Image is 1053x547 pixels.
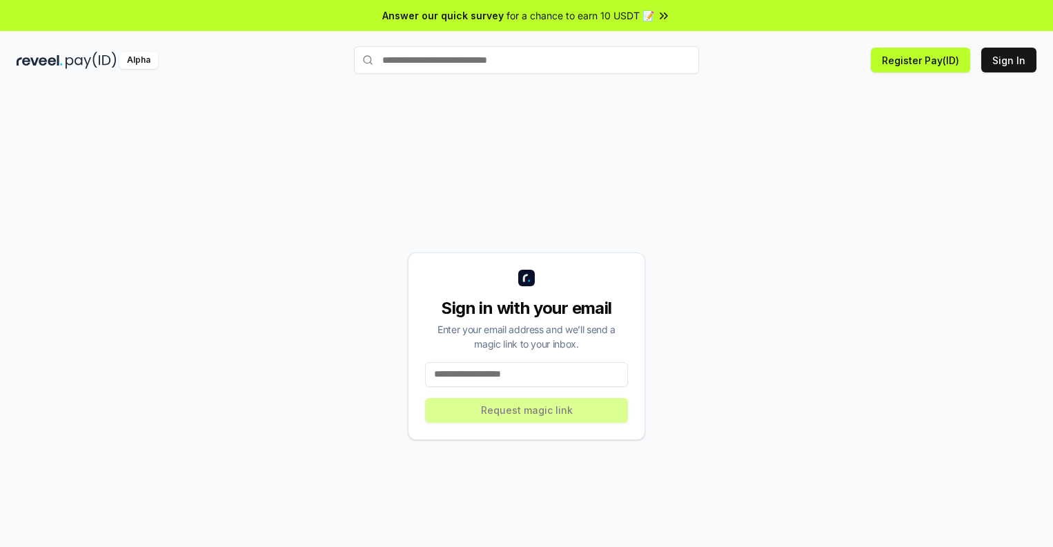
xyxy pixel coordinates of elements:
img: reveel_dark [17,52,63,69]
span: for a chance to earn 10 USDT 📝 [506,8,654,23]
img: pay_id [66,52,117,69]
div: Sign in with your email [425,297,628,319]
span: Answer our quick survey [382,8,504,23]
img: logo_small [518,270,535,286]
div: Alpha [119,52,158,69]
button: Sign In [981,48,1036,72]
button: Register Pay(ID) [871,48,970,72]
div: Enter your email address and we’ll send a magic link to your inbox. [425,322,628,351]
